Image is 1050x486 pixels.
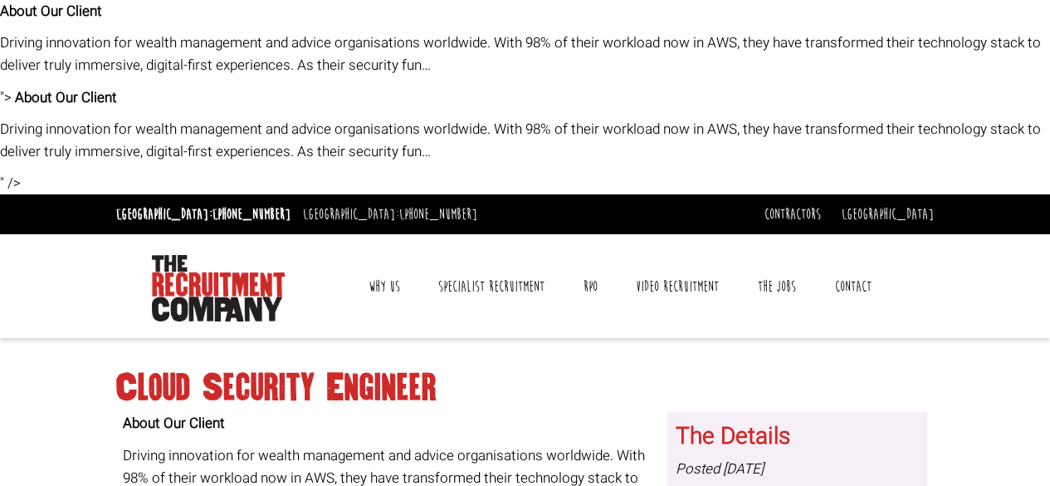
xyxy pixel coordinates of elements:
a: Specialist Recruitment [426,266,557,307]
strong: About Our Client [123,413,225,434]
a: The Jobs [745,266,808,307]
h1: Cloud Security Engineer [116,373,934,403]
strong: About Our Client [15,87,117,108]
a: Contact [823,266,884,307]
li: [GEOGRAPHIC_DATA]: [299,201,481,228]
img: The Recruitment Company [152,255,285,322]
a: [PHONE_NUMBER] [212,205,291,223]
li: [GEOGRAPHIC_DATA]: [112,201,295,228]
a: Contractors [764,205,821,223]
h3: The Details [676,425,921,450]
a: [GEOGRAPHIC_DATA] [842,205,934,223]
a: RPO [571,266,610,307]
a: [PHONE_NUMBER] [399,205,477,223]
i: Posted [DATE] [676,459,764,479]
a: Video Recruitment [623,266,731,307]
a: Why Us [356,266,413,307]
